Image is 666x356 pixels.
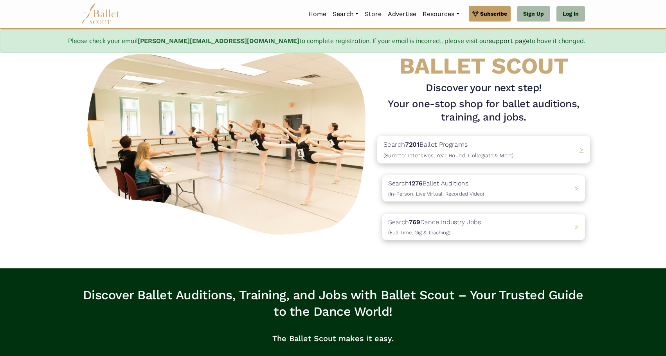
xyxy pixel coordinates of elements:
[362,6,385,22] a: Store
[388,217,481,237] p: Search Dance Industry Jobs
[575,185,579,192] span: >
[556,6,585,22] a: Log In
[382,214,585,240] a: Search769Dance Industry Jobs(Full-Time, Gig & Teaching) >
[382,175,585,201] a: Search1276Ballet Auditions(In-Person, Live Virtual, Recorded Video) >
[388,178,484,198] p: Search Ballet Auditions
[138,37,299,45] b: [PERSON_NAME][EMAIL_ADDRESS][DOMAIN_NAME]
[385,6,419,22] a: Advertise
[405,140,419,148] b: 7201
[81,43,376,239] img: A group of ballerinas talking to each other in a ballet studio
[81,326,585,351] p: The Ballet Scout makes it easy.
[409,218,420,226] b: 769
[517,6,550,22] a: Sign Up
[480,9,507,18] span: Subscribe
[489,37,529,45] a: support page
[382,137,585,163] a: Search7201Ballet Programs(Summer Intensives, Year-Round, Collegiate & More)>
[472,9,479,18] img: gem.svg
[388,230,450,236] span: (Full-Time, Gig & Teaching)
[81,287,585,320] h3: Discover Ballet Auditions, Training, and Jobs with Ballet Scout – Your Trusted Guide to the Dance...
[382,81,585,95] h3: Discover your next step!
[329,6,362,22] a: Search
[419,6,462,22] a: Resources
[383,139,514,160] p: Search Ballet Programs
[382,29,585,78] h4: BALLET SCOUT
[469,6,511,22] a: Subscribe
[305,6,329,22] a: Home
[383,152,514,158] span: (Summer Intensives, Year-Round, Collegiate & More)
[575,223,579,231] span: >
[409,180,423,187] b: 1276
[580,146,584,154] span: >
[388,191,484,197] span: (In-Person, Live Virtual, Recorded Video)
[382,97,585,124] h1: Your one-stop shop for ballet auditions, training, and jobs.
